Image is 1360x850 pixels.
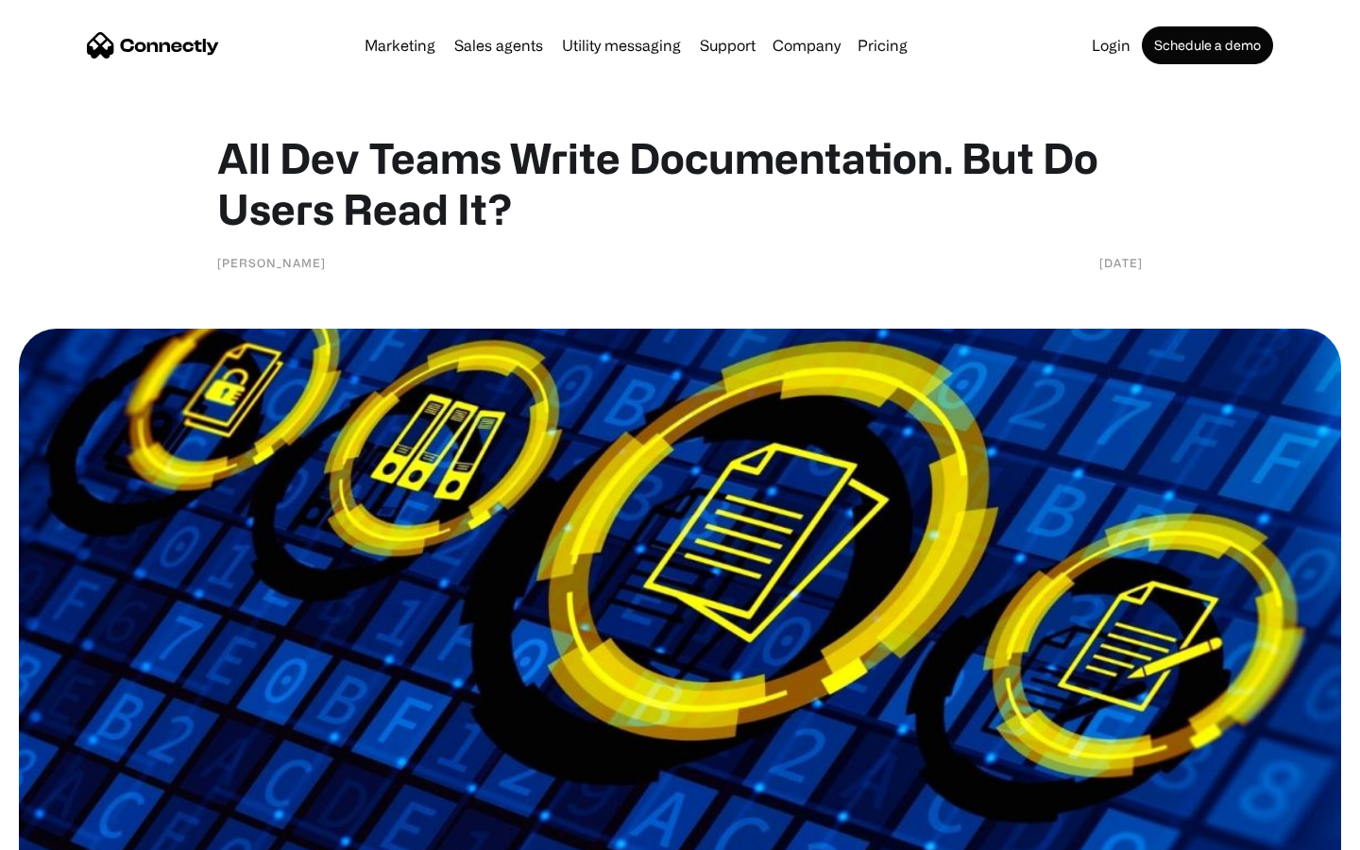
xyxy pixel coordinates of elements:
[38,817,113,843] ul: Language list
[554,38,688,53] a: Utility messaging
[87,31,219,59] a: home
[217,253,326,272] div: [PERSON_NAME]
[447,38,551,53] a: Sales agents
[19,817,113,843] aside: Language selected: English
[1084,38,1138,53] a: Login
[773,32,841,59] div: Company
[692,38,763,53] a: Support
[767,32,846,59] div: Company
[1099,253,1143,272] div: [DATE]
[217,132,1143,234] h1: All Dev Teams Write Documentation. But Do Users Read It?
[1142,26,1273,64] a: Schedule a demo
[357,38,443,53] a: Marketing
[850,38,915,53] a: Pricing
